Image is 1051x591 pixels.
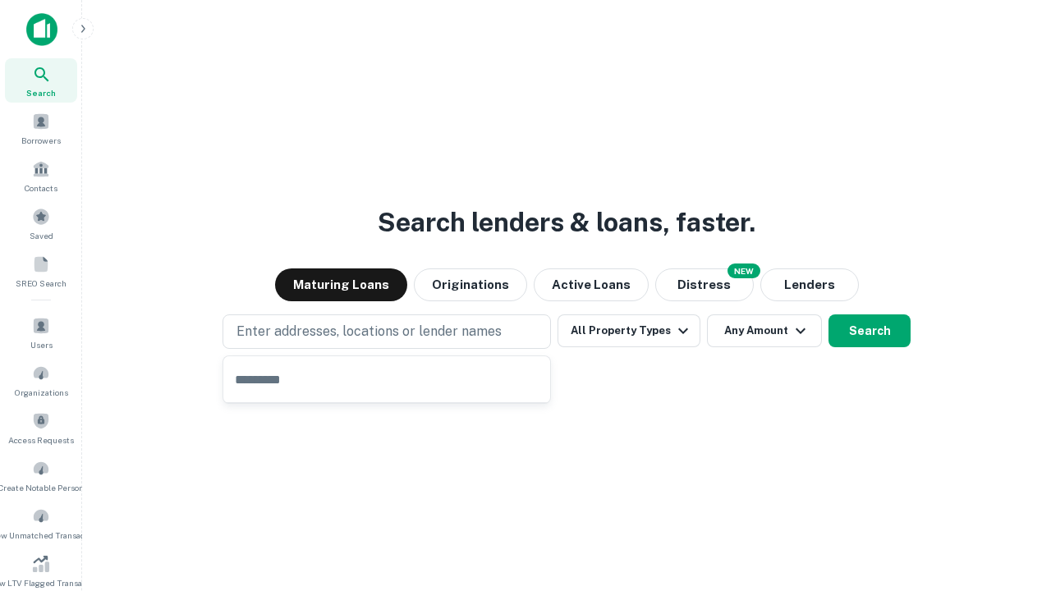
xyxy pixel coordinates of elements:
[5,58,77,103] a: Search
[30,338,53,351] span: Users
[5,501,77,545] a: Review Unmatched Transactions
[21,134,61,147] span: Borrowers
[5,310,77,355] a: Users
[8,433,74,447] span: Access Requests
[15,386,68,399] span: Organizations
[26,86,56,99] span: Search
[969,460,1051,538] iframe: Chat Widget
[727,263,760,278] div: NEW
[5,106,77,150] a: Borrowers
[5,453,77,497] a: Create Notable Person
[5,405,77,450] a: Access Requests
[5,249,77,293] a: SREO Search
[558,314,700,347] button: All Property Types
[25,181,57,195] span: Contacts
[5,358,77,402] a: Organizations
[223,314,551,349] button: Enter addresses, locations or lender names
[5,153,77,198] a: Contacts
[655,268,754,301] button: Search distressed loans with lien and other non-mortgage details.
[26,13,57,46] img: capitalize-icon.png
[414,268,527,301] button: Originations
[30,229,53,242] span: Saved
[275,268,407,301] button: Maturing Loans
[828,314,911,347] button: Search
[236,322,502,341] p: Enter addresses, locations or lender names
[5,201,77,245] a: Saved
[760,268,859,301] button: Lenders
[707,314,822,347] button: Any Amount
[16,277,67,290] span: SREO Search
[534,268,649,301] button: Active Loans
[378,203,755,242] h3: Search lenders & loans, faster.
